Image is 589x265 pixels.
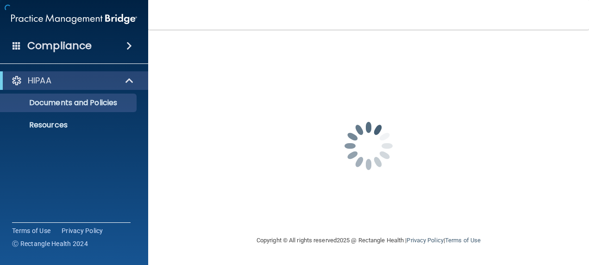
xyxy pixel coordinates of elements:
[445,237,481,244] a: Terms of Use
[407,237,443,244] a: Privacy Policy
[11,10,137,28] img: PMB logo
[322,100,415,192] img: spinner.e123f6fc.gif
[28,75,51,86] p: HIPAA
[6,120,132,130] p: Resources
[11,75,134,86] a: HIPAA
[27,39,92,52] h4: Compliance
[200,226,538,255] div: Copyright © All rights reserved 2025 @ Rectangle Health | |
[6,98,132,107] p: Documents and Policies
[62,226,103,235] a: Privacy Policy
[429,199,578,236] iframe: Drift Widget Chat Controller
[12,239,88,248] span: Ⓒ Rectangle Health 2024
[12,226,50,235] a: Terms of Use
